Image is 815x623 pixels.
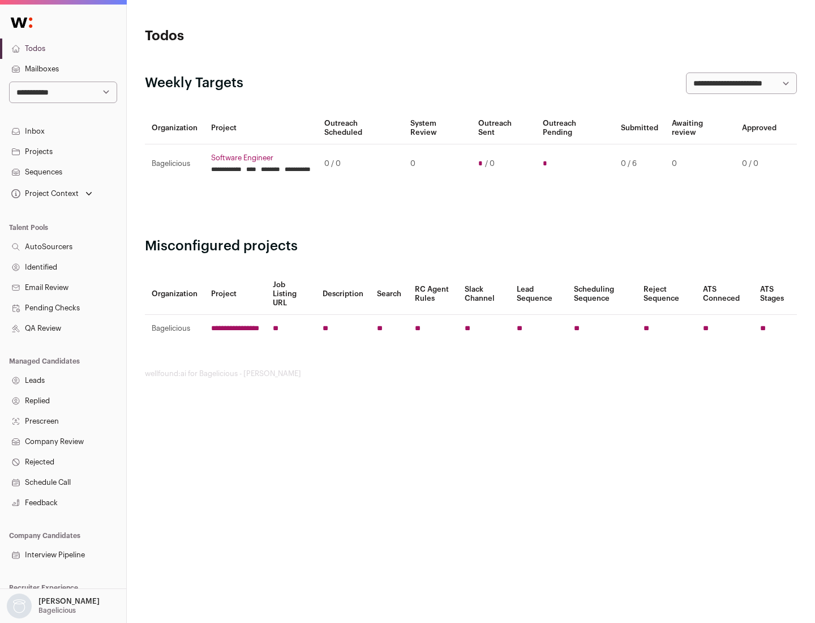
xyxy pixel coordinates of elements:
th: Organization [145,112,204,144]
button: Open dropdown [9,186,95,202]
span: / 0 [485,159,495,168]
th: Outreach Sent [471,112,537,144]
td: 0 / 6 [614,144,665,184]
td: Bagelicious [145,144,204,184]
td: 0 [665,144,735,184]
th: Submitted [614,112,665,144]
td: 0 / 0 [735,144,783,184]
div: Project Context [9,189,79,198]
img: Wellfound [5,11,38,34]
h1: Todos [145,27,362,45]
th: Reject Sequence [637,274,697,315]
th: Organization [145,274,204,315]
th: ATS Conneced [696,274,753,315]
th: Description [316,274,370,315]
th: System Review [404,112,471,144]
footer: wellfound:ai for Bagelicious - [PERSON_NAME] [145,369,797,378]
th: ATS Stages [753,274,797,315]
th: Lead Sequence [510,274,567,315]
td: Bagelicious [145,315,204,343]
h2: Weekly Targets [145,74,243,92]
a: Software Engineer [211,153,311,163]
th: Project [204,112,318,144]
td: 0 / 0 [318,144,404,184]
th: Search [370,274,408,315]
td: 0 [404,144,471,184]
th: Job Listing URL [266,274,316,315]
p: [PERSON_NAME] [38,597,100,606]
th: Outreach Scheduled [318,112,404,144]
th: Awaiting review [665,112,735,144]
h2: Misconfigured projects [145,237,797,255]
th: Slack Channel [458,274,510,315]
th: Outreach Pending [536,112,614,144]
th: Project [204,274,266,315]
th: Approved [735,112,783,144]
th: RC Agent Rules [408,274,457,315]
th: Scheduling Sequence [567,274,637,315]
p: Bagelicious [38,606,76,615]
button: Open dropdown [5,594,102,618]
img: nopic.png [7,594,32,618]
